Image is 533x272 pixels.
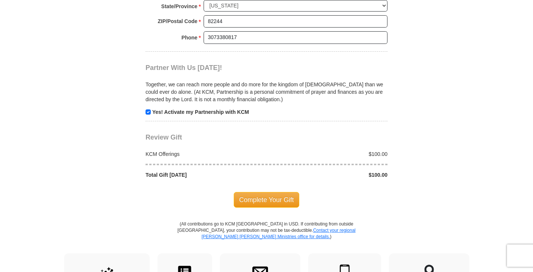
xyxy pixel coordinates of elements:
div: KCM Offerings [142,150,267,158]
strong: Yes! Activate my Partnership with KCM [152,109,249,115]
div: $100.00 [266,171,392,179]
strong: ZIP/Postal Code [158,16,198,26]
div: $100.00 [266,150,392,158]
p: (All contributions go to KCM [GEOGRAPHIC_DATA] in USD. If contributing from outside [GEOGRAPHIC_D... [177,221,356,253]
span: Review Gift [146,134,182,141]
span: Complete Your Gift [234,192,300,208]
strong: State/Province [161,1,197,12]
p: Together, we can reach more people and do more for the kingdom of [DEMOGRAPHIC_DATA] than we coul... [146,81,387,103]
span: Partner With Us [DATE]! [146,64,222,71]
strong: Phone [182,32,198,43]
div: Total Gift [DATE] [142,171,267,179]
